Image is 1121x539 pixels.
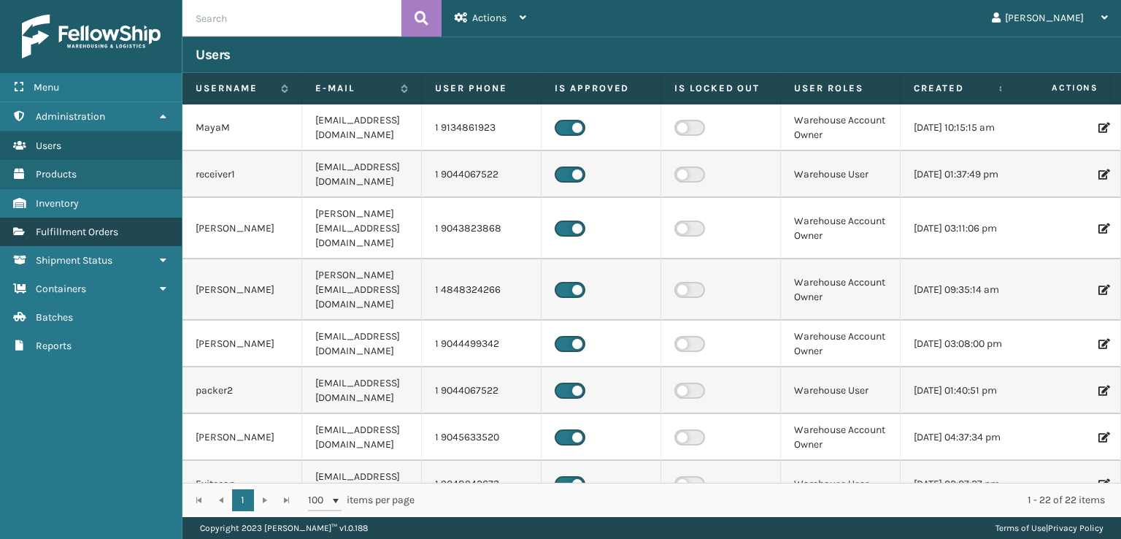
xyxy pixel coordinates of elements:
[781,151,901,198] td: Warehouse User
[36,254,112,267] span: Shipment Status
[1098,479,1107,489] i: Edit
[422,259,542,321] td: 1 4848324266
[781,461,901,508] td: Warehouse User
[901,104,1020,151] td: [DATE] 10:15:15 am
[308,489,415,511] span: items per page
[182,367,302,414] td: packer2
[232,489,254,511] a: 1
[674,82,767,95] label: Is Locked Out
[302,414,422,461] td: [EMAIL_ADDRESS][DOMAIN_NAME]
[901,414,1020,461] td: [DATE] 04:37:34 pm
[302,321,422,367] td: [EMAIL_ADDRESS][DOMAIN_NAME]
[1006,76,1107,100] span: Actions
[182,104,302,151] td: MayaM
[302,198,422,259] td: [PERSON_NAME][EMAIL_ADDRESS][DOMAIN_NAME]
[794,82,887,95] label: User Roles
[781,198,901,259] td: Warehouse Account Owner
[182,259,302,321] td: [PERSON_NAME]
[435,493,1105,508] div: 1 - 22 of 22 items
[36,168,77,180] span: Products
[901,461,1020,508] td: [DATE] 02:07:27 pm
[1098,285,1107,295] i: Edit
[781,367,901,414] td: Warehouse User
[182,198,302,259] td: [PERSON_NAME]
[1098,223,1107,234] i: Edit
[422,321,542,367] td: 1 9044499342
[995,517,1103,539] div: |
[472,12,506,24] span: Actions
[422,151,542,198] td: 1 9044067522
[1098,169,1107,180] i: Edit
[1098,123,1107,133] i: Edit
[555,82,647,95] label: Is Approved
[901,367,1020,414] td: [DATE] 01:40:51 pm
[36,311,73,324] span: Batches
[1048,523,1103,533] a: Privacy Policy
[901,151,1020,198] td: [DATE] 01:37:49 pm
[914,82,992,95] label: Created
[36,139,61,152] span: Users
[200,517,368,539] p: Copyright 2023 [PERSON_NAME]™ v 1.0.188
[182,414,302,461] td: [PERSON_NAME]
[182,151,302,198] td: receiver1
[36,197,79,210] span: Inventory
[196,82,274,95] label: Username
[422,104,542,151] td: 1 9134861923
[1098,339,1107,349] i: Edit
[435,82,528,95] label: User phone
[995,523,1046,533] a: Terms of Use
[781,414,901,461] td: Warehouse Account Owner
[422,414,542,461] td: 1 9045633520
[422,461,542,508] td: 1 9048942673
[36,110,105,123] span: Administration
[182,461,302,508] td: Exitscan
[36,283,86,295] span: Containers
[422,198,542,259] td: 1 9043823868
[182,321,302,367] td: [PERSON_NAME]
[302,104,422,151] td: [EMAIL_ADDRESS][DOMAIN_NAME]
[302,151,422,198] td: [EMAIL_ADDRESS][DOMAIN_NAME]
[1098,432,1107,443] i: Edit
[36,340,72,352] span: Reports
[315,82,393,95] label: E-mail
[302,259,422,321] td: [PERSON_NAME][EMAIL_ADDRESS][DOMAIN_NAME]
[302,367,422,414] td: [EMAIL_ADDRESS][DOMAIN_NAME]
[901,198,1020,259] td: [DATE] 03:11:06 pm
[302,461,422,508] td: [EMAIL_ADDRESS][DOMAIN_NAME]
[36,226,118,238] span: Fulfillment Orders
[1098,386,1107,396] i: Edit
[901,259,1020,321] td: [DATE] 09:35:14 am
[308,493,330,508] span: 100
[422,367,542,414] td: 1 9044067522
[781,321,901,367] td: Warehouse Account Owner
[901,321,1020,367] td: [DATE] 03:08:00 pm
[196,46,231,64] h3: Users
[781,104,901,151] td: Warehouse Account Owner
[22,15,161,58] img: logo
[34,81,59,93] span: Menu
[781,259,901,321] td: Warehouse Account Owner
